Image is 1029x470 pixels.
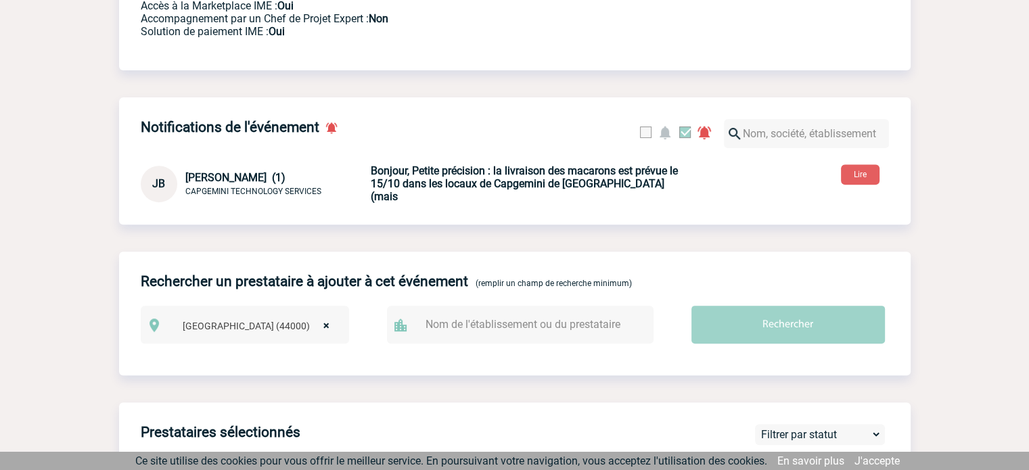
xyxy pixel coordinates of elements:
[141,119,319,135] h4: Notifications de l'événement
[830,167,890,180] a: Lire
[141,12,702,25] p: Prestation payante
[422,314,632,334] input: Nom de l'établissement ou du prestataire
[476,279,632,288] span: (remplir un champ de recherche minimum)
[777,454,844,467] a: En savoir plus
[177,316,343,335] span: Nantes (44000)
[691,306,885,344] input: Rechercher
[369,12,388,25] b: Non
[185,187,321,196] span: CAPGEMINI TECHNOLOGY SERVICES
[185,171,285,184] span: [PERSON_NAME] (1)
[323,316,329,335] span: ×
[269,25,285,38] b: Oui
[854,454,900,467] a: J'accepte
[371,164,678,203] b: Bonjour, Petite précision : la livraison des macarons est prévue le 15/10 dans les locaux de Capg...
[841,164,879,185] button: Lire
[141,177,689,189] a: JB [PERSON_NAME] (1) CAPGEMINI TECHNOLOGY SERVICES Bonjour, Petite précision : la livraison des m...
[135,454,767,467] span: Ce site utilise des cookies pour vous offrir le meilleur service. En poursuivant votre navigation...
[152,177,165,190] span: JB
[141,166,368,202] div: Conversation privée : Client - Agence
[141,424,300,440] h4: Prestataires sélectionnés
[141,273,468,289] h4: Rechercher un prestataire à ajouter à cet événement
[141,25,702,38] p: Conformité aux process achat client, Prise en charge de la facturation, Mutualisation de plusieur...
